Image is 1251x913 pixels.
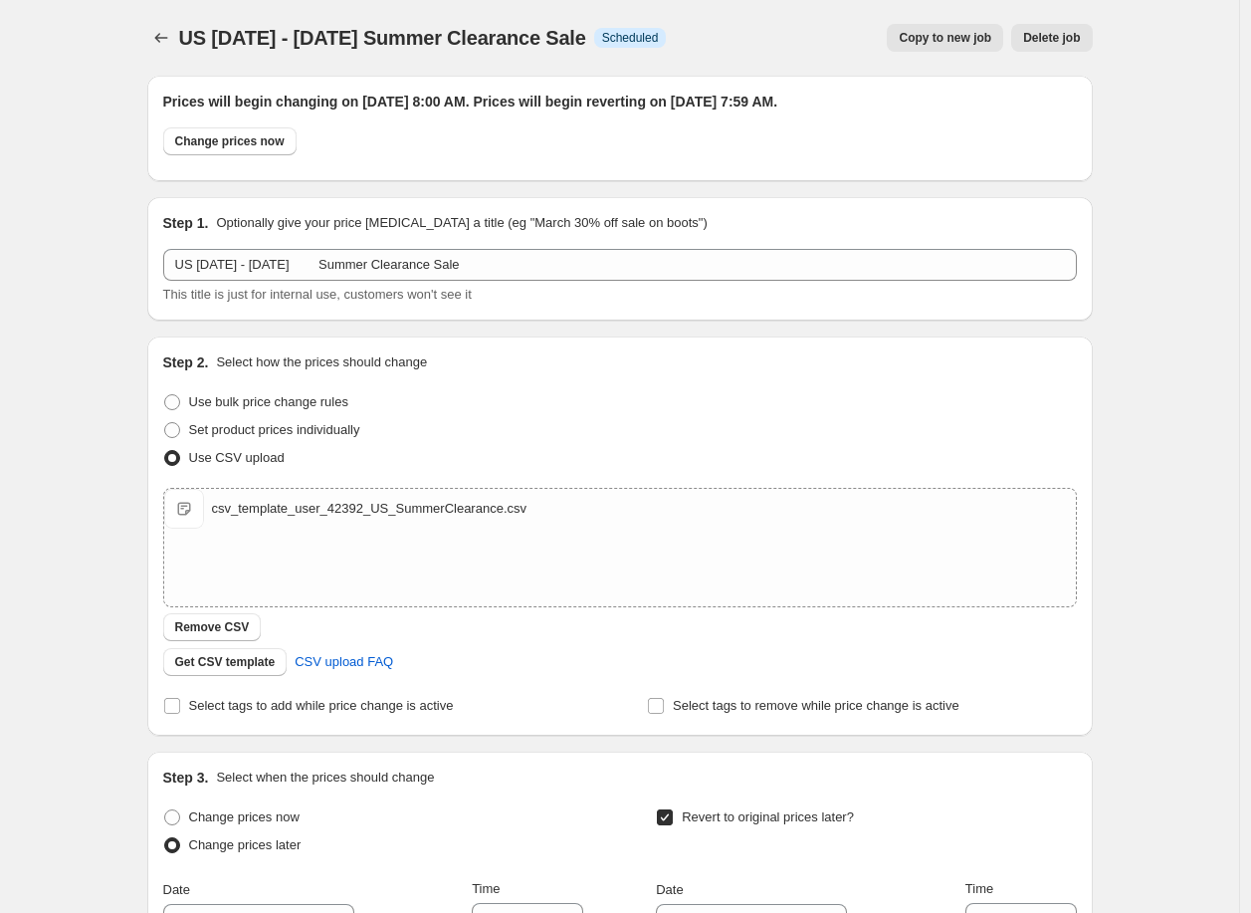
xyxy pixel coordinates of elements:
p: Optionally give your price [MEDICAL_DATA] a title (eg "March 30% off sale on boots") [216,213,707,233]
button: Change prices now [163,127,297,155]
span: Change prices now [175,133,285,149]
p: Select when the prices should change [216,768,434,788]
span: Time [472,881,500,896]
span: US [DATE] - [DATE] Summer Clearance Sale [179,27,586,49]
span: Use bulk price change rules [189,394,348,409]
h2: Step 2. [163,352,209,372]
span: CSV upload FAQ [295,652,393,672]
span: Set product prices individually [189,422,360,437]
span: Remove CSV [175,619,250,635]
span: This title is just for internal use, customers won't see it [163,287,472,302]
span: Date [656,882,683,897]
span: Change prices now [189,809,300,824]
h2: Step 3. [163,768,209,788]
span: Delete job [1023,30,1080,46]
button: Delete job [1011,24,1092,52]
span: Use CSV upload [189,450,285,465]
span: Date [163,882,190,897]
div: csv_template_user_42392_US_SummerClearance.csv [212,499,527,519]
button: Price change jobs [147,24,175,52]
span: Get CSV template [175,654,276,670]
span: Scheduled [602,30,659,46]
h2: Step 1. [163,213,209,233]
span: Change prices later [189,837,302,852]
span: Select tags to remove while price change is active [673,698,959,713]
p: Select how the prices should change [216,352,427,372]
button: Get CSV template [163,648,288,676]
a: CSV upload FAQ [283,646,405,678]
span: Revert to original prices later? [682,809,854,824]
span: Copy to new job [899,30,991,46]
span: Select tags to add while price change is active [189,698,454,713]
input: 30% off holiday sale [163,249,1077,281]
span: Time [965,881,993,896]
button: Copy to new job [887,24,1003,52]
h2: Prices will begin changing on [DATE] 8:00 AM. Prices will begin reverting on [DATE] 7:59 AM. [163,92,1077,112]
button: Remove CSV [163,613,262,641]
